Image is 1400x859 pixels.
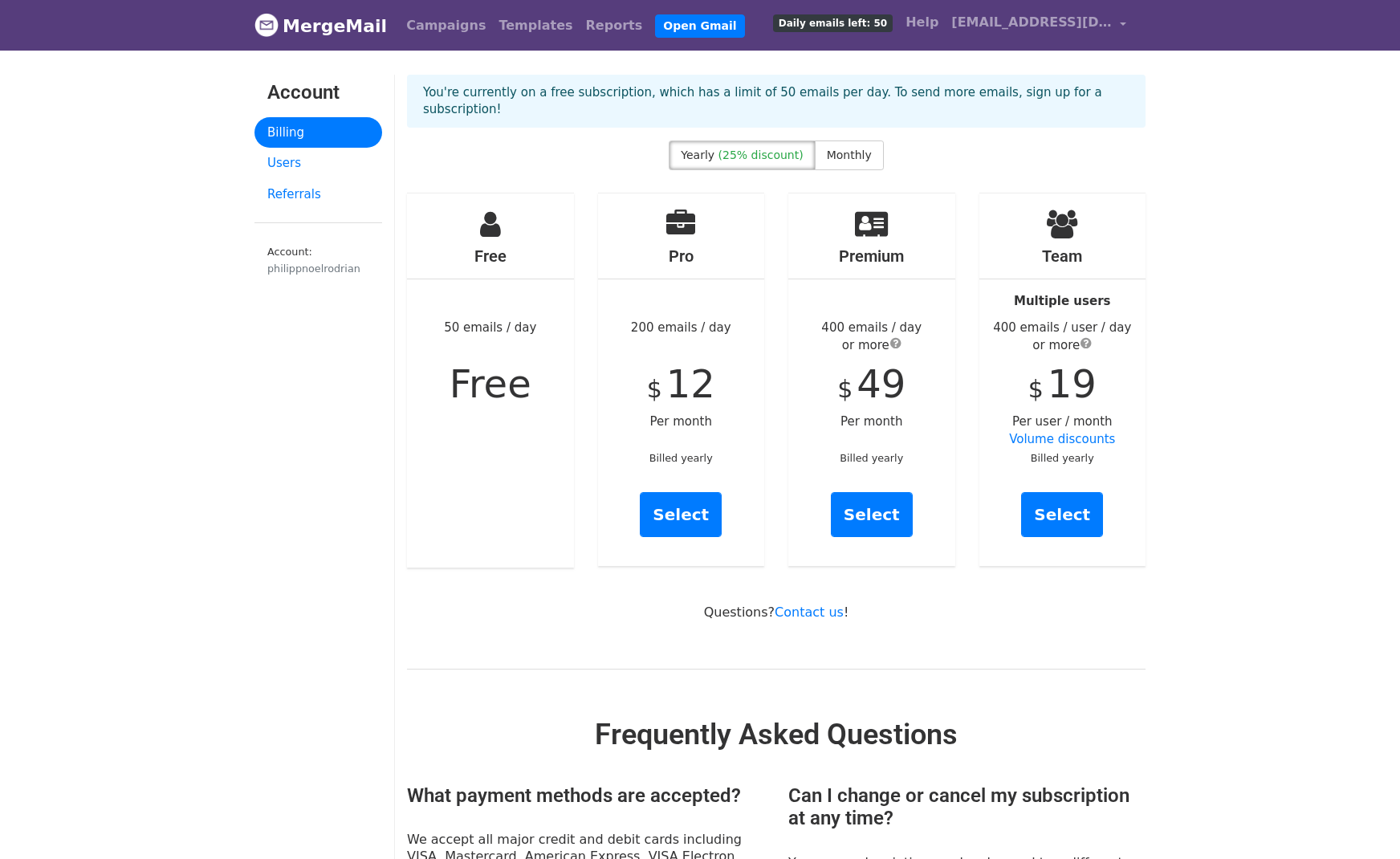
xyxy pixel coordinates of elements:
[837,375,853,403] span: $
[788,319,955,355] div: 400 emails / day or more
[254,148,382,179] a: Users
[951,13,1112,32] span: [EMAIL_ADDRESS][DOMAIN_NAME]
[979,319,1146,355] div: 400 emails / user / day or more
[831,492,913,537] a: Select
[840,452,903,464] small: Billed yearly
[718,149,804,161] span: (25% discount)
[899,6,945,39] a: Help
[647,375,662,403] span: $
[1021,492,1103,537] a: Select
[407,604,1146,621] p: Questions? !
[1031,452,1094,464] small: Billed yearly
[1014,294,1110,308] strong: Multiple users
[979,246,1146,266] h4: Team
[655,14,744,38] a: Open Gmail
[492,10,579,42] a: Templates
[1028,375,1044,403] span: $
[580,10,649,42] a: Reports
[407,784,764,808] h3: What payment methods are accepted?
[788,784,1146,831] h3: Can I change or cancel my subscription at any time?
[788,246,955,266] h4: Premium
[450,361,531,406] span: Free
[598,246,765,266] h4: Pro
[267,261,369,276] div: philippnoelrodrian
[407,193,574,568] div: 50 emails / day
[767,6,899,39] a: Daily emails left: 50
[857,361,906,406] span: 49
[267,81,369,104] h3: Account
[788,193,955,566] div: Per month
[1048,361,1097,406] span: 19
[407,246,574,266] h4: Free
[254,117,382,149] a: Billing
[407,718,1146,752] h2: Frequently Asked Questions
[827,149,872,161] span: Monthly
[773,14,893,32] span: Daily emails left: 50
[254,13,279,37] img: MergeMail logo
[254,179,382,210] a: Referrals
[598,193,765,566] div: 200 emails / day Per month
[681,149,714,161] span: Yearly
[649,452,713,464] small: Billed yearly
[666,361,715,406] span: 12
[400,10,492,42] a: Campaigns
[775,605,844,620] a: Contact us
[423,84,1129,118] p: You're currently on a free subscription, which has a limit of 50 emails per day. To send more ema...
[1009,432,1115,446] a: Volume discounts
[254,9,387,43] a: MergeMail
[945,6,1133,44] a: [EMAIL_ADDRESS][DOMAIN_NAME]
[267,246,369,276] small: Account:
[640,492,722,537] a: Select
[979,193,1146,566] div: Per user / month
